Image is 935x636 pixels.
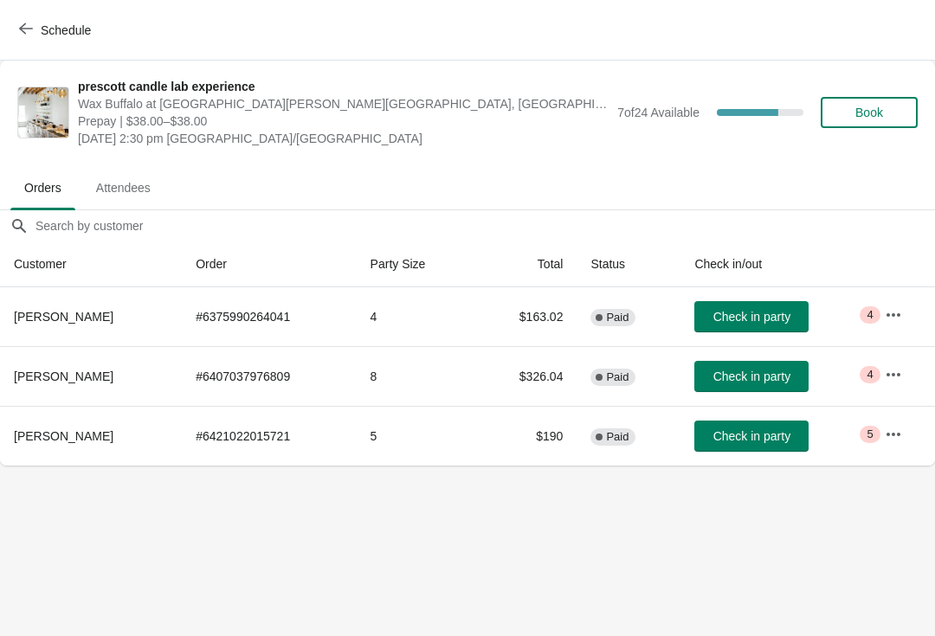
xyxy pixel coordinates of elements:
td: 4 [357,287,475,346]
input: Search by customer [35,210,935,241]
td: 8 [357,346,475,406]
td: # 6407037976809 [182,346,356,406]
span: Schedule [41,23,91,37]
button: Check in party [694,301,809,332]
th: Party Size [357,241,475,287]
th: Order [182,241,356,287]
span: 7 of 24 Available [617,106,700,119]
span: Paid [606,370,629,384]
span: Orders [10,172,75,203]
span: Prepay | $38.00–$38.00 [78,112,609,130]
td: $326.04 [474,346,577,406]
span: Check in party [713,369,790,383]
span: [PERSON_NAME] [14,310,113,324]
span: Check in party [713,429,790,443]
th: Status [577,241,680,287]
span: Check in party [713,310,790,324]
td: # 6421022015721 [182,406,356,466]
th: Check in/out [680,241,870,287]
img: prescott candle lab experience [18,87,68,138]
span: 5 [867,427,873,441]
td: $163.02 [474,287,577,346]
td: # 6375990264041 [182,287,356,346]
span: [PERSON_NAME] [14,369,113,383]
th: Total [474,241,577,287]
button: Check in party [694,361,809,392]
span: 4 [867,308,873,322]
span: Paid [606,311,629,324]
span: Attendees [82,172,164,203]
td: $190 [474,406,577,466]
span: Wax Buffalo at [GEOGRAPHIC_DATA][PERSON_NAME][GEOGRAPHIC_DATA], [GEOGRAPHIC_DATA], [GEOGRAPHIC_DA... [78,95,609,112]
button: Schedule [9,15,105,46]
td: 5 [357,406,475,466]
button: Book [821,97,918,128]
span: 4 [867,368,873,382]
span: Paid [606,430,629,444]
button: Check in party [694,421,809,452]
span: [PERSON_NAME] [14,429,113,443]
span: prescott candle lab experience [78,78,609,95]
span: Book [855,106,883,119]
span: [DATE] 2:30 pm [GEOGRAPHIC_DATA]/[GEOGRAPHIC_DATA] [78,130,609,147]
